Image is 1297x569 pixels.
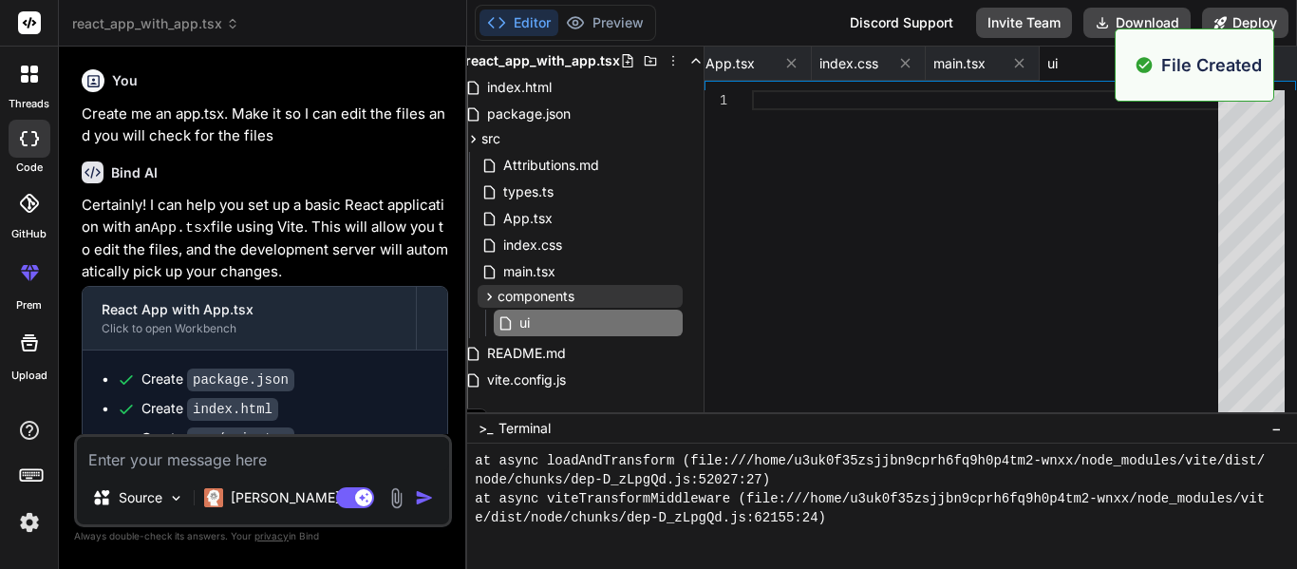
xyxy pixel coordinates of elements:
button: − [1268,413,1286,444]
label: code [16,160,43,176]
button: Download [1083,8,1191,38]
label: threads [9,96,49,112]
label: Upload [11,368,47,384]
p: Source [119,488,162,507]
span: components [498,287,574,306]
p: Always double-check its answers. Your in Bind [74,527,452,545]
div: React App with App.tsx [102,300,397,319]
span: App.tsx [705,54,755,73]
div: Discord Support [838,8,965,38]
div: 1 [705,90,727,110]
code: package.json [187,369,294,391]
h6: Bind AI [111,163,158,182]
code: src/main.tsx [187,427,294,450]
span: ui [517,312,532,334]
span: Terminal [498,419,551,438]
span: at async viteTransformMiddleware (file:///home/u3uk0f35zsjjbn9cprh6fq9h0p4tm2-wnxx/node_modules/vit [475,489,1265,508]
p: File Created [1161,52,1262,78]
span: Attributions.md [501,154,601,177]
button: Invite Team [976,8,1072,38]
span: App.tsx [501,207,555,230]
span: ui [1047,54,1058,73]
img: Pick Models [168,490,184,506]
img: icon [415,488,434,507]
p: Create me an app.tsx. Make it so I can edit the files and you will check for the files [82,104,448,146]
span: privacy [254,530,289,541]
div: Click to open Workbench [102,321,397,336]
div: Create [141,428,294,448]
span: src [481,129,500,148]
span: >_ [479,419,493,438]
code: index.html [187,398,278,421]
span: index.css [819,54,878,73]
div: Create [141,370,294,389]
span: − [1271,419,1282,438]
span: main.tsx [501,260,557,283]
h6: You [112,71,138,90]
span: index.css [501,234,564,256]
span: package.json [485,103,573,125]
label: GitHub [11,226,47,242]
code: App.tsx [151,220,211,237]
span: index.html [485,76,554,99]
span: at async loadAndTransform (file:///home/u3uk0f35zsjjbn9cprh6fq9h0p4tm2-wnxx/node_modules/vite/dist/ [475,451,1265,470]
p: Certainly! I can help you set up a basic React application with an file using Vite. This will all... [82,195,448,282]
button: Editor [479,9,558,36]
img: alert [1135,52,1154,78]
img: settings [13,506,46,539]
p: [PERSON_NAME] 4 S.. [231,488,372,507]
img: Claude 4 Sonnet [204,488,223,507]
span: e/dist/node/chunks/dep-D_zLpgQd.js:62155:24) [475,508,826,527]
span: README.md [485,342,568,365]
button: React App with App.tsxClick to open Workbench [83,287,416,350]
span: node/chunks/dep-D_zLpgQd.js:52027:27) [475,470,770,489]
div: Create [141,399,278,419]
span: react_app_with_app.tsx [465,51,620,70]
span: react_app_with_app.tsx [72,14,239,33]
span: vite.config.js [485,369,568,391]
span: main.tsx [933,54,986,73]
button: Preview [558,9,651,36]
span: types.ts [501,180,555,203]
label: prem [16,297,42,313]
img: attachment [385,487,407,509]
button: Deploy [1202,8,1288,38]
